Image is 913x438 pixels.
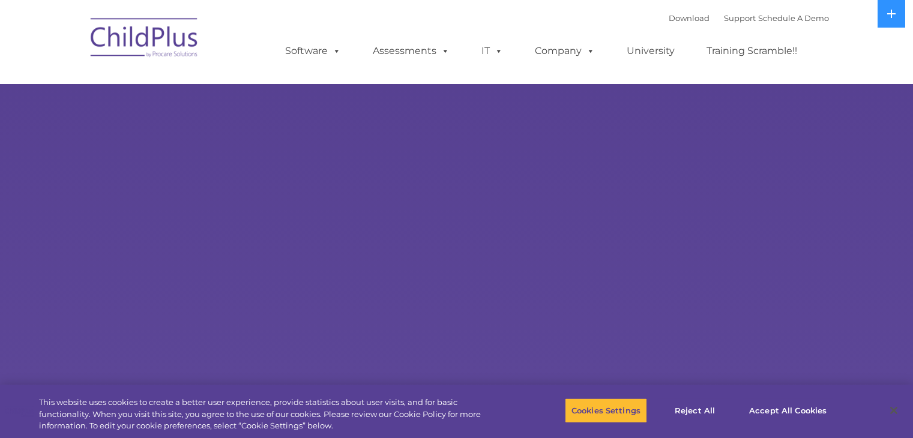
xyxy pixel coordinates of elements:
a: Support [724,13,756,23]
button: Close [881,397,907,424]
button: Cookies Settings [565,398,647,423]
a: Assessments [361,39,462,63]
a: Software [273,39,353,63]
a: Schedule A Demo [758,13,829,23]
a: Download [669,13,710,23]
a: Training Scramble!! [695,39,809,63]
a: Company [523,39,607,63]
div: This website uses cookies to create a better user experience, provide statistics about user visit... [39,397,502,432]
font: | [669,13,829,23]
img: ChildPlus by Procare Solutions [85,10,205,70]
a: IT [469,39,515,63]
a: University [615,39,687,63]
button: Reject All [657,398,732,423]
button: Accept All Cookies [743,398,833,423]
